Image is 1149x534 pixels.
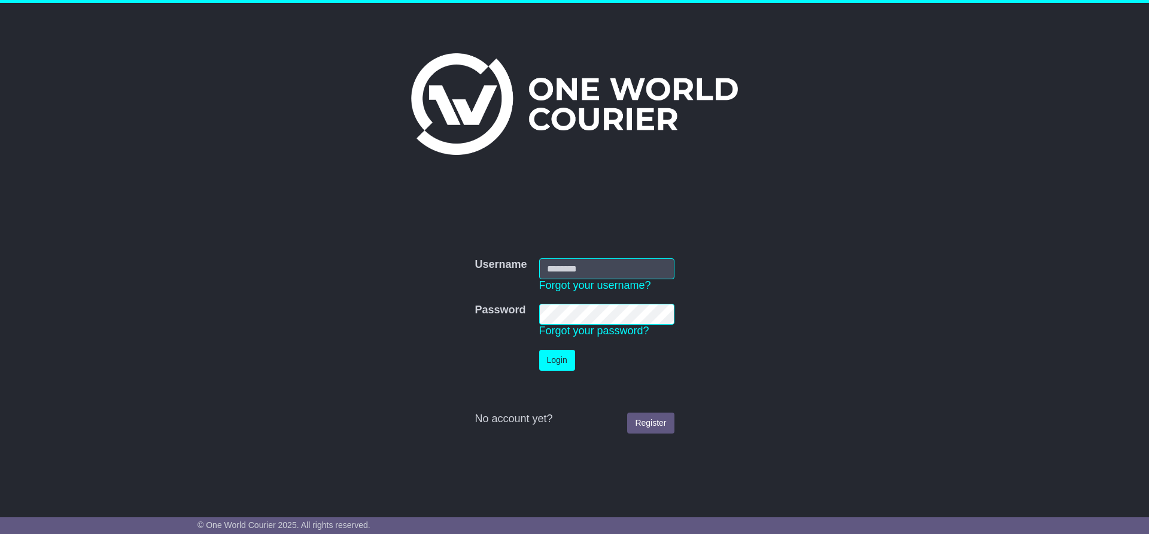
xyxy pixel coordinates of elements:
a: Register [627,413,674,434]
label: Username [475,258,527,271]
label: Password [475,304,525,317]
button: Login [539,350,575,371]
span: © One World Courier 2025. All rights reserved. [197,520,370,530]
img: One World [411,53,738,155]
a: Forgot your username? [539,279,651,291]
div: No account yet? [475,413,674,426]
a: Forgot your password? [539,325,649,337]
